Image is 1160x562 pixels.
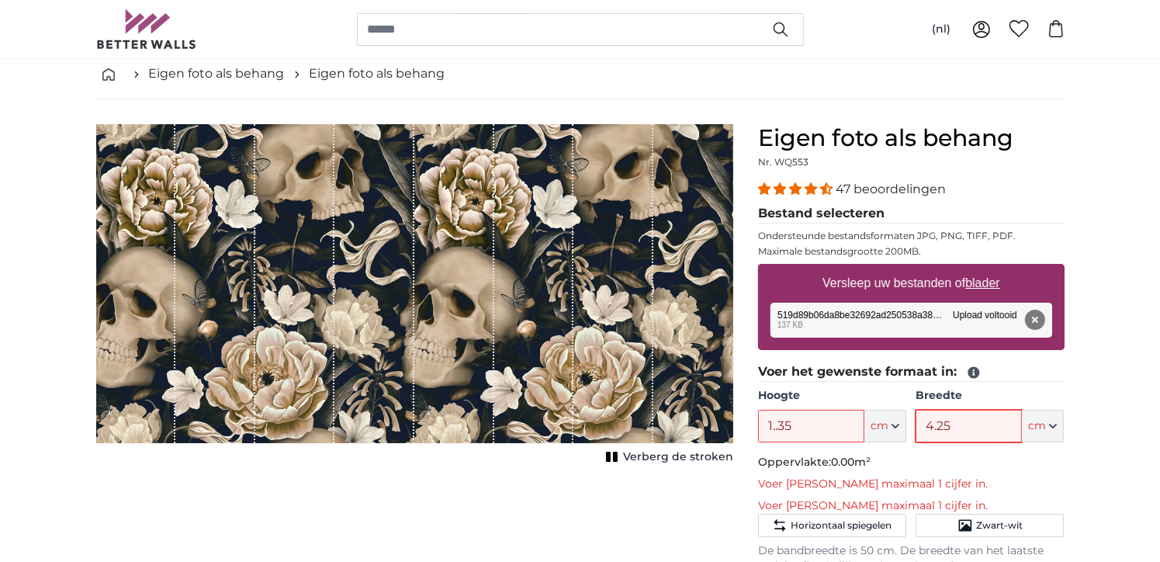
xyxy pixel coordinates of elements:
[758,363,1065,382] legend: Voer het gewenste formaat in:
[758,388,906,404] label: Hoogte
[816,268,1006,299] label: Versleep uw bestanden of
[96,49,1065,99] nav: breadcrumbs
[836,182,946,196] span: 47 beoordelingen
[916,388,1064,404] label: Breedte
[310,64,445,83] a: Eigen foto als behang
[791,519,892,532] span: Horizontaal spiegelen
[965,276,999,290] u: blader
[601,446,733,468] button: Verberg de stroken
[96,9,197,49] img: Betterwalls
[871,418,888,434] span: cm
[976,519,1023,532] span: Zwart-wit
[758,245,1065,258] p: Maximale bestandsgrootte 200MB.
[864,410,906,442] button: cm
[623,449,733,465] span: Verberg de stroken
[758,498,1065,514] p: Voer [PERSON_NAME] maximaal 1 cijfer in.
[96,124,733,468] div: 1 of 1
[758,477,1065,492] p: Voer [PERSON_NAME] maximaal 1 cijfer in.
[758,204,1065,224] legend: Bestand selecteren
[758,124,1065,152] h1: Eigen foto als behang
[919,16,963,43] button: (nl)
[758,455,1065,470] p: Oppervlakte:
[758,514,906,537] button: Horizontaal spiegelen
[916,514,1064,537] button: Zwart-wit
[1022,410,1064,442] button: cm
[1028,418,1046,434] span: cm
[758,230,1065,242] p: Ondersteunde bestandsformaten JPG, PNG, TIFF, PDF.
[758,182,836,196] span: 4.38 stars
[758,156,809,168] span: Nr. WQ553
[831,455,871,469] span: 0.00m²
[149,64,285,83] a: Eigen foto als behang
